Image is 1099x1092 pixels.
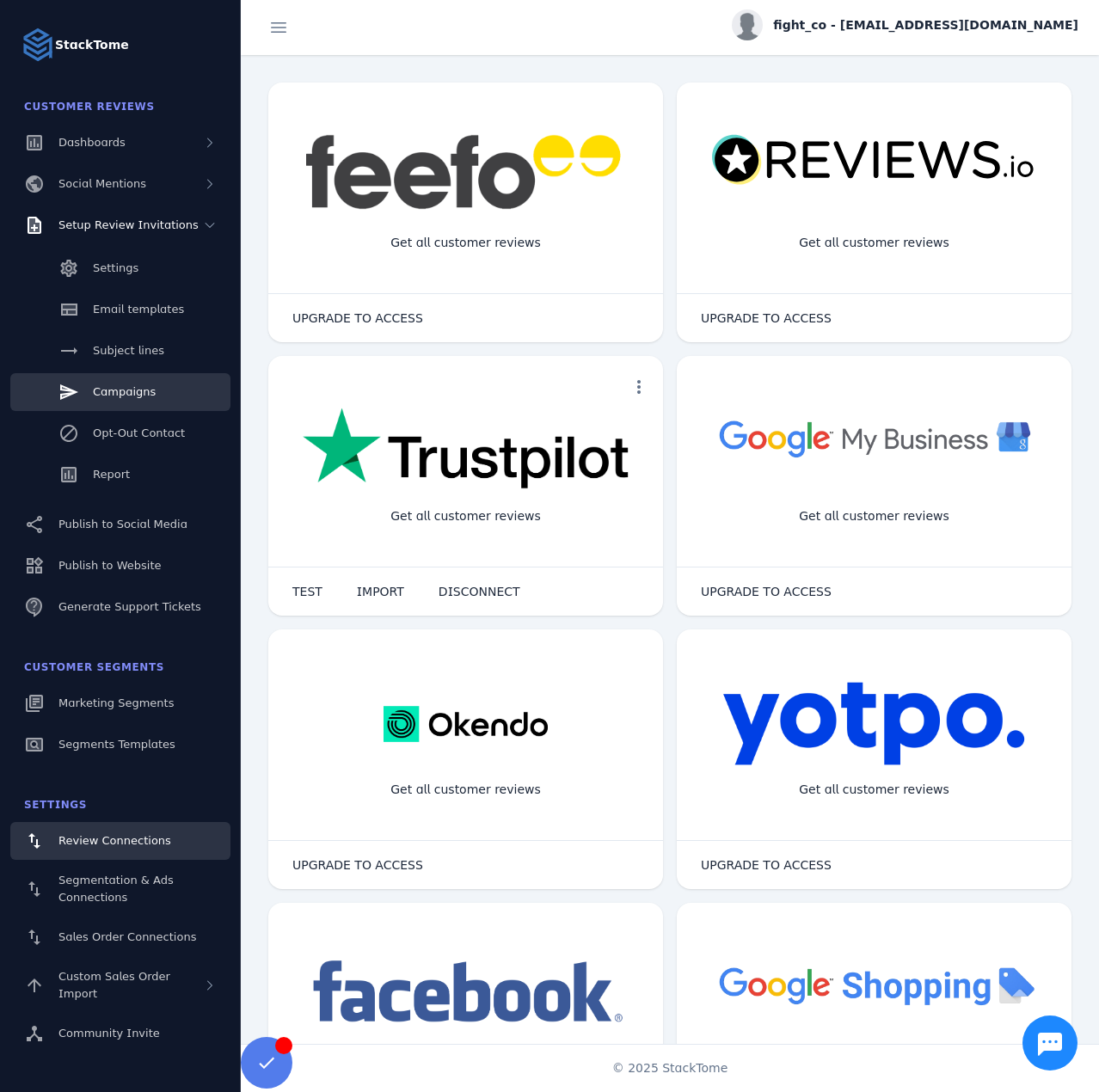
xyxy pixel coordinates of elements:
span: Publish to Social Media [58,518,187,531]
span: Campaigns [93,385,156,398]
a: Publish to Social Media [10,506,230,543]
span: UPGRADE TO ACCESS [292,312,423,324]
div: Get all customer reviews [377,767,555,813]
span: Sales Order Connections [58,930,196,943]
span: TEST [292,586,322,598]
span: UPGRADE TO ACCESS [701,586,832,598]
a: Publish to Website [10,547,230,585]
a: Email templates [10,291,230,328]
img: reviewsio.svg [711,134,1037,187]
a: Sales Order Connections [10,918,230,956]
div: Get all customer reviews [377,220,555,266]
span: Dashboards [58,136,126,149]
span: Publish to Website [58,559,161,572]
span: Generate Support Tickets [58,600,201,613]
a: Subject lines [10,332,230,370]
span: Marketing Segments [58,696,174,709]
span: Customer Segments [24,661,164,673]
span: Segments Templates [58,738,175,751]
a: Generate Support Tickets [10,588,230,626]
span: UPGRADE TO ACCESS [701,859,832,871]
span: Review Connections [58,834,171,847]
span: Settings [24,799,87,811]
button: IMPORT [340,574,421,609]
a: Segmentation & Ads Connections [10,863,230,915]
span: DISCONNECT [439,586,520,598]
button: TEST [275,574,340,609]
span: UPGRADE TO ACCESS [292,859,423,871]
strong: StackTome [55,36,129,54]
img: googleshopping.png [711,954,1037,1015]
div: Get all customer reviews [785,494,963,539]
img: feefo.png [303,134,629,210]
button: UPGRADE TO ACCESS [684,848,849,882]
button: fight_co - [EMAIL_ADDRESS][DOMAIN_NAME] [732,9,1078,40]
img: okendo.webp [384,681,548,767]
span: Customer Reviews [24,101,155,113]
a: Community Invite [10,1015,230,1052]
span: Report [93,468,130,481]
a: Marketing Segments [10,684,230,722]
img: trustpilot.png [303,408,629,492]
a: Opt-Out Contact [10,414,230,452]
img: facebook.png [303,954,629,1031]
span: Segmentation & Ads Connections [58,874,174,904]
button: UPGRADE TO ACCESS [275,301,440,335]
span: Custom Sales Order Import [58,970,170,1000]
a: Segments Templates [10,726,230,764]
span: © 2025 StackTome [612,1059,728,1077]
span: IMPORT [357,586,404,598]
a: Settings [10,249,230,287]
div: Import Products from Google [772,1040,975,1086]
img: profile.jpg [732,9,763,40]
span: UPGRADE TO ACCESS [701,312,832,324]
span: Social Mentions [58,177,146,190]
a: Campaigns [10,373,230,411]
img: googlebusiness.png [711,408,1037,469]
div: Get all customer reviews [785,220,963,266]
div: Get all customer reviews [785,767,963,813]
img: yotpo.png [722,681,1026,767]
a: Report [10,456,230,494]
button: DISCONNECT [421,574,537,609]
button: UPGRADE TO ACCESS [684,301,849,335]
button: UPGRADE TO ACCESS [275,848,440,882]
span: Setup Review Invitations [58,218,199,231]
button: UPGRADE TO ACCESS [684,574,849,609]
div: Get all customer reviews [377,494,555,539]
a: Review Connections [10,822,230,860]
span: Subject lines [93,344,164,357]
span: fight_co - [EMAIL_ADDRESS][DOMAIN_NAME] [773,16,1078,34]
span: Community Invite [58,1027,160,1040]
span: Email templates [93,303,184,316]
img: Logo image [21,28,55,62]
span: Settings [93,261,138,274]
span: Opt-Out Contact [93,426,185,439]
button: more [622,370,656,404]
